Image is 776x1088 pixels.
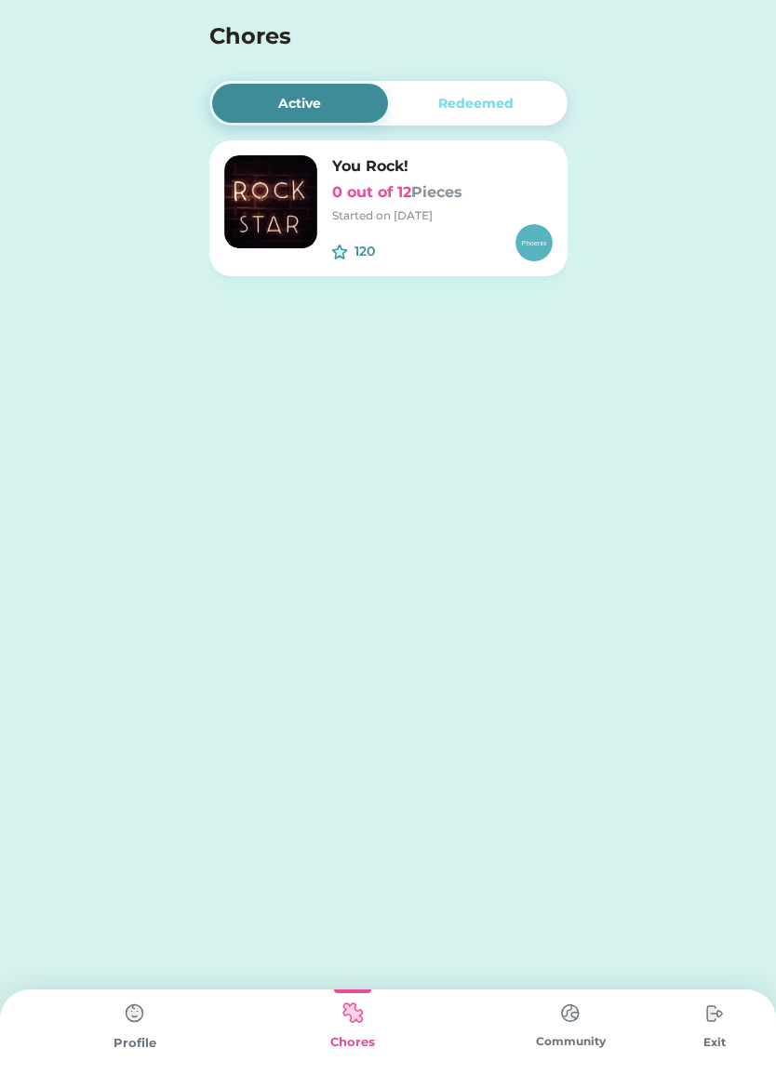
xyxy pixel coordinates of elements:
img: Frame%20682.png [224,155,317,248]
h6: 0 out of 12 [332,181,553,204]
img: type%3Dkids%2C%20state%3Dselected.svg [334,995,371,1031]
img: type%3Dchores%2C%20state%3Ddefault.svg [552,995,589,1031]
div: Redeemed [438,94,514,113]
div: Exit [679,1034,750,1051]
img: interface-favorite-star--reward-rating-rate-social-star-media-favorite-like-stars.svg [332,245,347,259]
h6: You Rock! [332,155,553,178]
img: type%3Dchores%2C%20state%3Ddefault.svg [696,995,733,1032]
font: Pieces [411,183,462,201]
div: 120 [355,242,424,261]
div: Chores [244,1033,462,1052]
div: Profile [26,1034,244,1053]
img: type%3Dchores%2C%20state%3Ddefault.svg [116,995,154,1032]
h4: Chores [209,20,517,53]
div: Started on [DATE] [332,207,553,224]
div: Community [462,1033,679,1050]
div: Active [278,94,321,113]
